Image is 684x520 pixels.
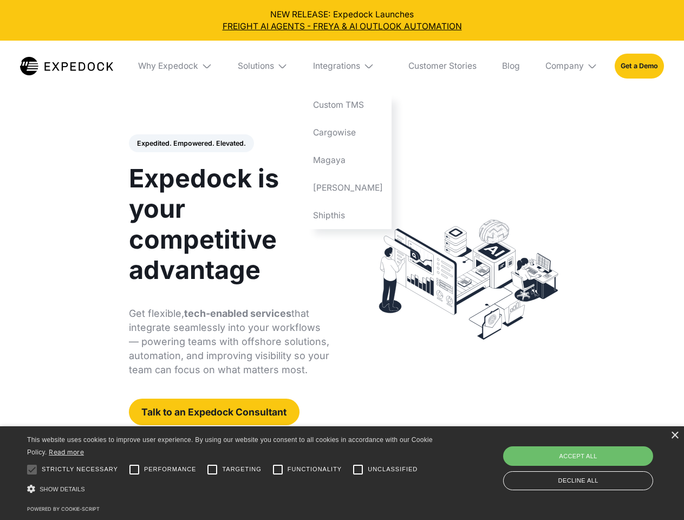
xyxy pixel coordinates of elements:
[493,41,528,92] a: Blog
[27,482,437,497] div: Show details
[184,308,291,319] strong: tech-enabled services
[537,41,606,92] div: Company
[400,41,485,92] a: Customer Stories
[504,403,684,520] iframe: Chat Widget
[129,307,330,377] p: Get flexible, that integrate seamlessly into your workflows — powering teams with offshore soluti...
[129,163,330,285] h1: Expedock is your competitive advantage
[305,41,392,92] div: Integrations
[615,54,664,78] a: Get a Demo
[27,506,100,512] a: Powered by cookie-script
[305,92,392,229] nav: Integrations
[49,448,84,456] a: Read more
[27,436,433,456] span: This website uses cookies to improve user experience. By using our website you consent to all coo...
[40,486,85,492] span: Show details
[129,399,299,425] a: Talk to an Expedock Consultant
[288,465,342,474] span: Functionality
[313,61,360,71] div: Integrations
[229,41,296,92] div: Solutions
[305,146,392,174] a: Magaya
[222,465,261,474] span: Targeting
[138,61,198,71] div: Why Expedock
[305,119,392,147] a: Cargowise
[238,61,274,71] div: Solutions
[305,174,392,201] a: [PERSON_NAME]
[368,465,418,474] span: Unclassified
[9,21,676,32] a: FREIGHT AI AGENTS - FREYA & AI OUTLOOK AUTOMATION
[130,41,221,92] div: Why Expedock
[305,92,392,119] a: Custom TMS
[9,9,676,32] div: NEW RELEASE: Expedock Launches
[144,465,197,474] span: Performance
[42,465,118,474] span: Strictly necessary
[305,201,392,229] a: Shipthis
[545,61,584,71] div: Company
